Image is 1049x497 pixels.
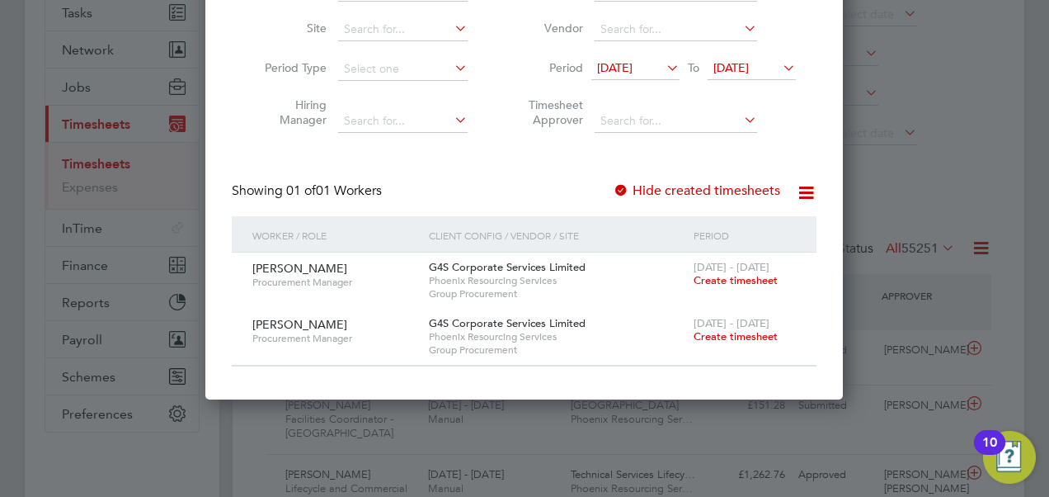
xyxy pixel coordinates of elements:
[429,274,685,287] span: Phoenix Resourcing Services
[248,216,425,254] div: Worker / Role
[595,18,757,41] input: Search for...
[286,182,316,199] span: 01 of
[429,330,685,343] span: Phoenix Resourcing Services
[597,60,633,75] span: [DATE]
[429,343,685,357] span: Group Procurement
[694,260,769,274] span: [DATE] - [DATE]
[232,182,385,200] div: Showing
[429,287,685,301] span: Group Procurement
[252,276,416,289] span: Procurement Manager
[689,216,800,254] div: Period
[252,317,347,332] span: [PERSON_NAME]
[429,316,586,330] span: G4S Corporate Services Limited
[252,332,416,345] span: Procurement Manager
[694,329,778,343] span: Create timesheet
[595,110,757,133] input: Search for...
[338,18,468,41] input: Search for...
[683,57,704,78] span: To
[429,260,586,274] span: G4S Corporate Services Limited
[613,182,780,199] label: Hide created timesheets
[252,60,327,75] label: Period Type
[252,21,327,35] label: Site
[252,97,327,127] label: Hiring Manager
[252,261,347,276] span: [PERSON_NAME]
[509,97,583,127] label: Timesheet Approver
[713,60,749,75] span: [DATE]
[694,273,778,287] span: Create timesheet
[286,182,382,199] span: 01 Workers
[425,216,689,254] div: Client Config / Vendor / Site
[509,21,583,35] label: Vendor
[982,443,997,464] div: 10
[338,110,468,133] input: Search for...
[509,60,583,75] label: Period
[694,316,769,330] span: [DATE] - [DATE]
[338,58,468,81] input: Select one
[983,431,1036,484] button: Open Resource Center, 10 new notifications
